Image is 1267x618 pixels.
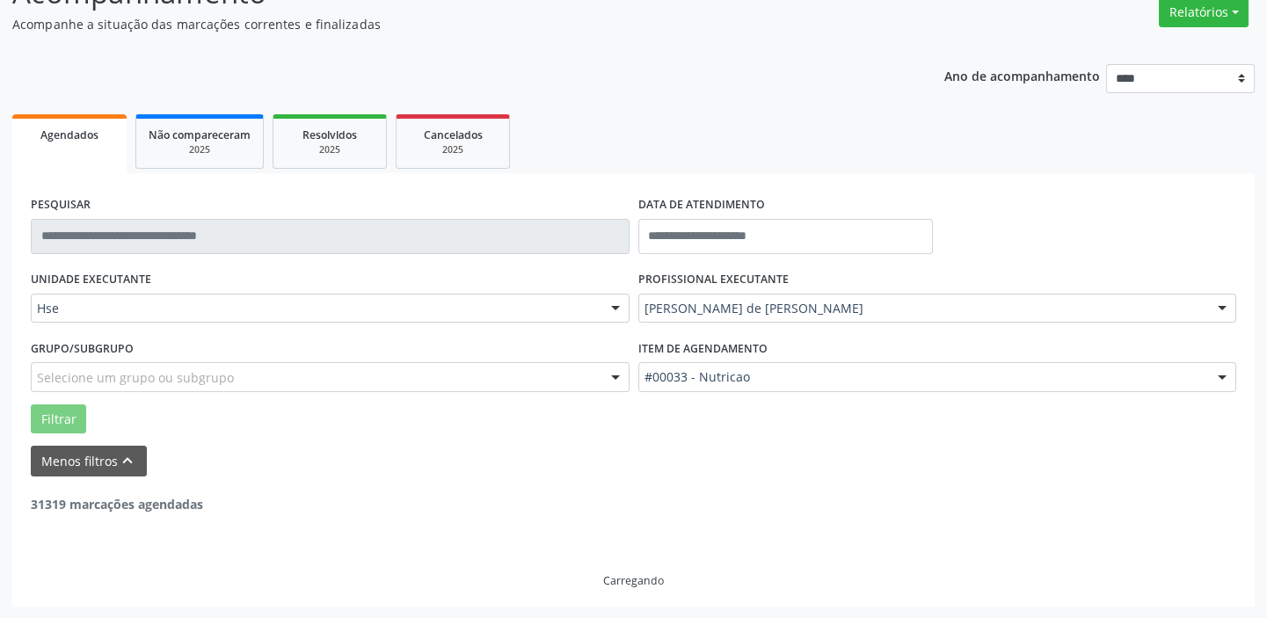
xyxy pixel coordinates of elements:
label: DATA DE ATENDIMENTO [638,192,765,219]
span: Cancelados [424,127,483,142]
span: Resolvidos [302,127,357,142]
label: Item de agendamento [638,335,768,362]
span: Hse [37,300,593,317]
span: #00033 - Nutricao [644,368,1201,386]
button: Filtrar [31,404,86,434]
p: Ano de acompanhamento [944,64,1100,86]
button: Menos filtroskeyboard_arrow_up [31,446,147,476]
div: Carregando [603,573,664,588]
div: 2025 [149,143,251,156]
p: Acompanhe a situação das marcações correntes e finalizadas [12,15,882,33]
i: keyboard_arrow_up [118,451,137,470]
span: Não compareceram [149,127,251,142]
div: 2025 [286,143,374,156]
div: 2025 [409,143,497,156]
label: PROFISSIONAL EXECUTANTE [638,266,789,294]
span: [PERSON_NAME] de [PERSON_NAME] [644,300,1201,317]
label: PESQUISAR [31,192,91,219]
label: UNIDADE EXECUTANTE [31,266,151,294]
strong: 31319 marcações agendadas [31,496,203,513]
span: Agendados [40,127,98,142]
label: Grupo/Subgrupo [31,335,134,362]
span: Selecione um grupo ou subgrupo [37,368,234,387]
